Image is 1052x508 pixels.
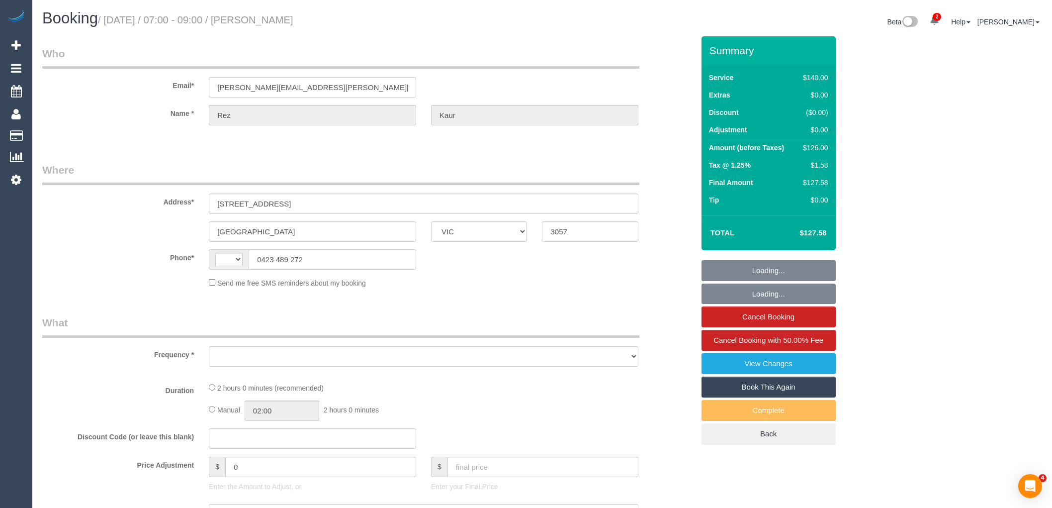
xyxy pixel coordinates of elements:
[35,194,201,207] label: Address*
[709,160,751,170] label: Tax @ 1.25%
[35,457,201,470] label: Price Adjustment
[977,18,1040,26] a: [PERSON_NAME]
[709,195,719,205] label: Tip
[799,178,828,188] div: $127.58
[799,107,828,117] div: ($0.00)
[42,46,639,69] legend: Who
[42,9,98,27] span: Booking
[447,457,638,477] input: final price
[42,163,639,185] legend: Where
[217,279,366,287] span: Send me free SMS reminders about my booking
[209,457,225,477] span: $
[209,221,416,242] input: Suburb*
[901,16,918,29] img: New interface
[35,382,201,396] label: Duration
[770,229,826,237] h4: $127.58
[709,107,739,117] label: Discount
[799,160,828,170] div: $1.58
[709,73,734,83] label: Service
[217,406,240,414] span: Manual
[701,353,836,374] a: View Changes
[1018,474,1042,498] div: Open Intercom Messenger
[249,249,416,270] input: Phone*
[35,105,201,118] label: Name *
[709,143,784,153] label: Amount (before Taxes)
[42,315,639,338] legend: What
[701,423,836,444] a: Back
[709,178,753,188] label: Final Amount
[925,10,944,32] a: 2
[799,90,828,100] div: $0.00
[701,306,836,327] a: Cancel Booking
[1039,474,1047,482] span: 4
[933,13,941,21] span: 2
[217,384,324,392] span: 2 hours 0 minutes (recommended)
[324,406,379,414] span: 2 hours 0 minutes
[709,90,730,100] label: Extras
[35,428,201,442] label: Discount Code (or leave this blank)
[709,45,831,56] h3: Summary
[431,482,638,492] p: Enter your Final Price
[209,77,416,98] input: Email*
[6,10,26,24] img: Automaid Logo
[542,221,638,242] input: Post Code*
[431,105,638,125] input: Last Name*
[35,249,201,263] label: Phone*
[799,73,828,83] div: $140.00
[701,377,836,398] a: Book This Again
[35,346,201,360] label: Frequency *
[209,105,416,125] input: First Name*
[209,482,416,492] p: Enter the Amount to Adjust, or
[713,336,823,344] span: Cancel Booking with 50.00% Fee
[98,14,293,25] small: / [DATE] / 07:00 - 09:00 / [PERSON_NAME]
[35,77,201,91] label: Email*
[951,18,970,26] a: Help
[701,330,836,351] a: Cancel Booking with 50.00% Fee
[799,125,828,135] div: $0.00
[887,18,918,26] a: Beta
[799,143,828,153] div: $126.00
[710,228,735,237] strong: Total
[799,195,828,205] div: $0.00
[709,125,747,135] label: Adjustment
[431,457,447,477] span: $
